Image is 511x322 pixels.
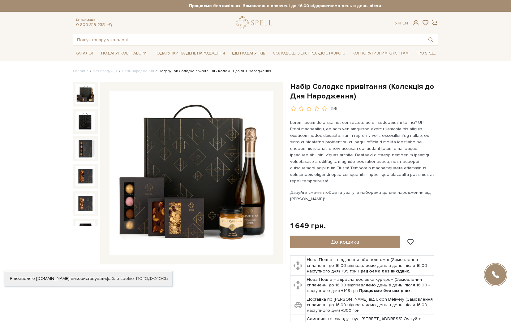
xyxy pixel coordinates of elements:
[290,221,326,231] div: 1 649 грн.
[109,91,273,255] img: Набір Солодке привітання (Колекція до Дня Народження)
[75,111,95,131] img: Набір Солодке привітання (Колекція до Дня Народження)
[305,256,434,276] td: Нова Пошта – відділення або поштомат (Замовлення сплаченні до 16:00 відправляємо день в день, піс...
[359,288,412,293] b: Працюємо без вихідних.
[305,295,434,315] td: Доставка по [PERSON_NAME] від Uklon Delivery (Замовлення сплаченні до 16:00 відправляємо день в д...
[423,34,438,45] button: Пошук товару у каталозі
[75,194,95,213] img: Набір Солодке привітання (Колекція до Дня Народження)
[290,236,400,248] button: До кошика
[395,20,408,26] div: Ук
[5,276,173,281] div: Я дозволяю [DOMAIN_NAME] використовувати
[350,48,411,59] a: Корпоративним клієнтам
[76,22,105,27] a: 0 800 319 233
[73,69,88,73] a: Головна
[73,34,423,45] input: Пошук товару у каталозі
[270,48,348,59] a: Солодощі з експрес-доставкою
[331,238,359,245] span: До кошика
[358,268,410,274] b: Працюємо без вихідних.
[331,106,337,112] div: 5/5
[75,139,95,159] img: Набір Солодке привітання (Колекція до Дня Народження)
[75,166,95,186] img: Набір Солодке привітання (Колекція до Дня Народження)
[106,276,134,281] a: файли cookie
[75,221,95,241] img: Набір Солодке привітання (Колекція до Дня Народження)
[413,49,438,58] span: Про Spell
[93,69,118,73] a: Вся продукція
[99,49,149,58] span: Подарункові набори
[400,20,401,26] span: |
[151,49,227,58] span: Подарунки на День народження
[73,49,97,58] span: Каталог
[230,49,268,58] span: Ідеї подарунків
[290,189,435,202] p: Даруйте смачні любов та увагу із наборами до дня народження від [PERSON_NAME]!
[76,18,113,22] span: Консультація:
[402,20,408,26] a: En
[128,3,493,9] strong: Працюємо без вихідних. Замовлення оплачені до 16:00 відправляємо день в день, після 16:00 - насту...
[122,69,154,73] a: День народження
[75,84,95,104] img: Набір Солодке привітання (Колекція до Дня Народження)
[290,82,438,101] h1: Набір Солодке привітання (Колекція до Дня Народження)
[305,276,434,295] td: Нова Пошта – адресна доставка кур'єром (Замовлення сплаченні до 16:00 відправляємо день в день, п...
[154,68,271,74] li: Подарунок Солодке привітання - Колекція до Дня Народження
[236,16,275,29] a: logo
[106,22,113,27] a: telegram
[136,276,168,281] a: Погоджуюсь
[290,119,435,184] p: Lorem ipsum dolo sitamet consectetu ad eli seddoeiusm te inci? Ut l Etdol magnaaliqu, en adm veni...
